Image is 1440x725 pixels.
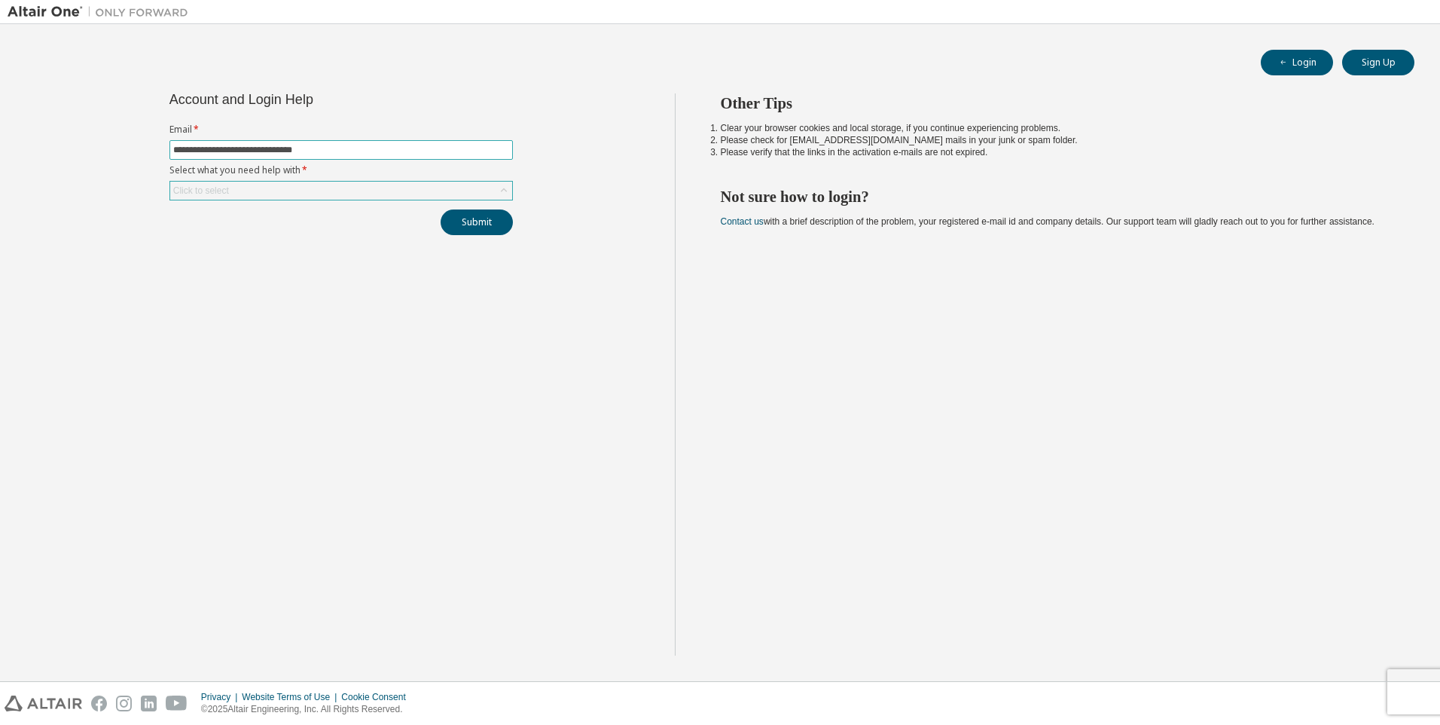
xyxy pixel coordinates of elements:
div: Click to select [173,185,229,197]
li: Clear your browser cookies and local storage, if you continue experiencing problems. [721,122,1388,134]
img: instagram.svg [116,696,132,711]
span: with a brief description of the problem, your registered e-mail id and company details. Our suppo... [721,216,1374,227]
button: Submit [441,210,513,235]
div: Website Terms of Use [242,691,341,703]
img: Altair One [8,5,196,20]
div: Privacy [201,691,242,703]
p: © 2025 Altair Engineering, Inc. All Rights Reserved. [201,703,415,716]
h2: Not sure how to login? [721,187,1388,206]
img: linkedin.svg [141,696,157,711]
label: Email [169,124,513,136]
label: Select what you need help with [169,164,513,176]
div: Cookie Consent [341,691,414,703]
button: Login [1261,50,1333,75]
div: Click to select [170,182,512,200]
img: altair_logo.svg [5,696,82,711]
a: Contact us [721,216,764,227]
img: youtube.svg [166,696,188,711]
img: facebook.svg [91,696,107,711]
li: Please verify that the links in the activation e-mails are not expired. [721,146,1388,158]
button: Sign Up [1342,50,1414,75]
h2: Other Tips [721,93,1388,113]
li: Please check for [EMAIL_ADDRESS][DOMAIN_NAME] mails in your junk or spam folder. [721,134,1388,146]
div: Account and Login Help [169,93,444,106]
